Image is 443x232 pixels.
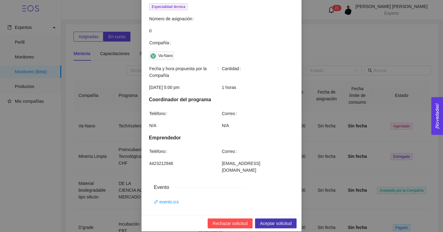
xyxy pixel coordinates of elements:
button: Aceptar solicitud [255,218,297,228]
button: Open Feedback Widget [431,97,443,135]
span: [DATE] 5:00 pm [149,84,221,91]
span: Aceptar solicitud [260,220,292,227]
span: Especialidad técnica [149,3,188,10]
span: Teléfono [149,148,170,155]
span: Teléfono [149,110,170,117]
div: Emprendedor [149,134,294,142]
span: Fecha y hora propuesta por la Compañía [149,65,221,79]
span: [EMAIL_ADDRESS][DOMAIN_NAME] [222,160,294,174]
span: N/A [149,122,221,129]
span: V [152,54,155,58]
span: Evento [149,183,174,191]
span: Número de asignación [149,15,197,22]
span: 4423212946 [149,160,221,167]
span: Rechazar solicitud [213,220,248,227]
div: Coordinador del programa [149,96,294,103]
button: Rechazar solicitud [208,218,253,228]
span: Compañía [149,39,173,46]
span: 0 [149,27,294,34]
span: link [154,200,158,204]
span: 1 horas [222,84,294,91]
span: Correo [222,148,239,155]
span: N/A [222,122,294,129]
a: link evento.ics [154,198,179,205]
div: Va-Nano [158,53,173,59]
span: Cantidad [222,65,243,72]
span: Correo [222,110,239,117]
